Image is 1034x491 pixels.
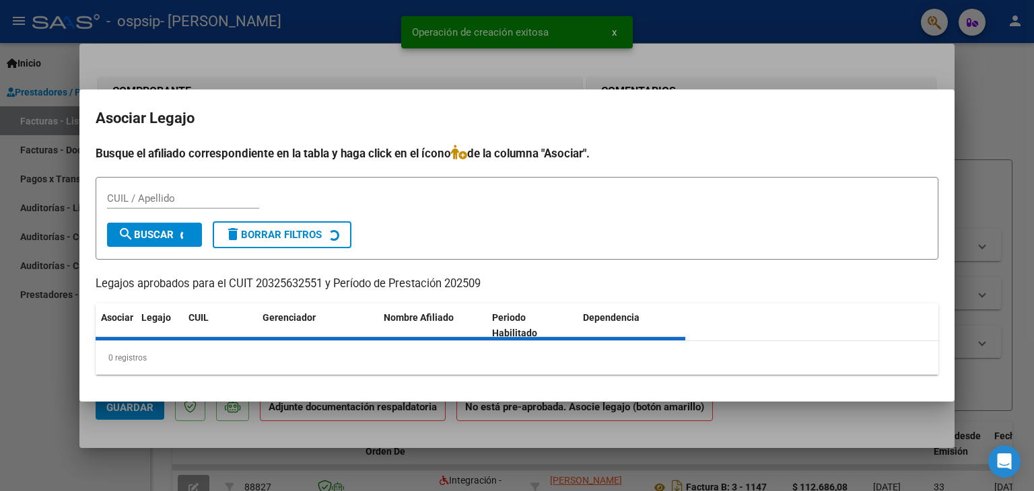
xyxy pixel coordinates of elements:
[96,106,938,131] h2: Asociar Legajo
[141,312,171,323] span: Legajo
[96,145,938,162] h4: Busque el afiliado correspondiente en la tabla y haga click en el ícono de la columna "Asociar".
[487,303,578,348] datatable-header-cell: Periodo Habilitado
[578,303,686,348] datatable-header-cell: Dependencia
[384,312,454,323] span: Nombre Afiliado
[118,229,174,241] span: Buscar
[101,312,133,323] span: Asociar
[118,226,134,242] mat-icon: search
[492,312,537,338] span: Periodo Habilitado
[257,303,378,348] datatable-header-cell: Gerenciador
[988,445,1021,478] div: Open Intercom Messenger
[136,303,183,348] datatable-header-cell: Legajo
[96,341,938,375] div: 0 registros
[378,303,487,348] datatable-header-cell: Nombre Afiliado
[583,312,640,323] span: Dependencia
[183,303,257,348] datatable-header-cell: CUIL
[96,276,938,293] p: Legajos aprobados para el CUIT 20325632551 y Período de Prestación 202509
[225,229,322,241] span: Borrar Filtros
[225,226,241,242] mat-icon: delete
[213,221,351,248] button: Borrar Filtros
[263,312,316,323] span: Gerenciador
[107,223,202,247] button: Buscar
[96,303,136,348] datatable-header-cell: Asociar
[188,312,209,323] span: CUIL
